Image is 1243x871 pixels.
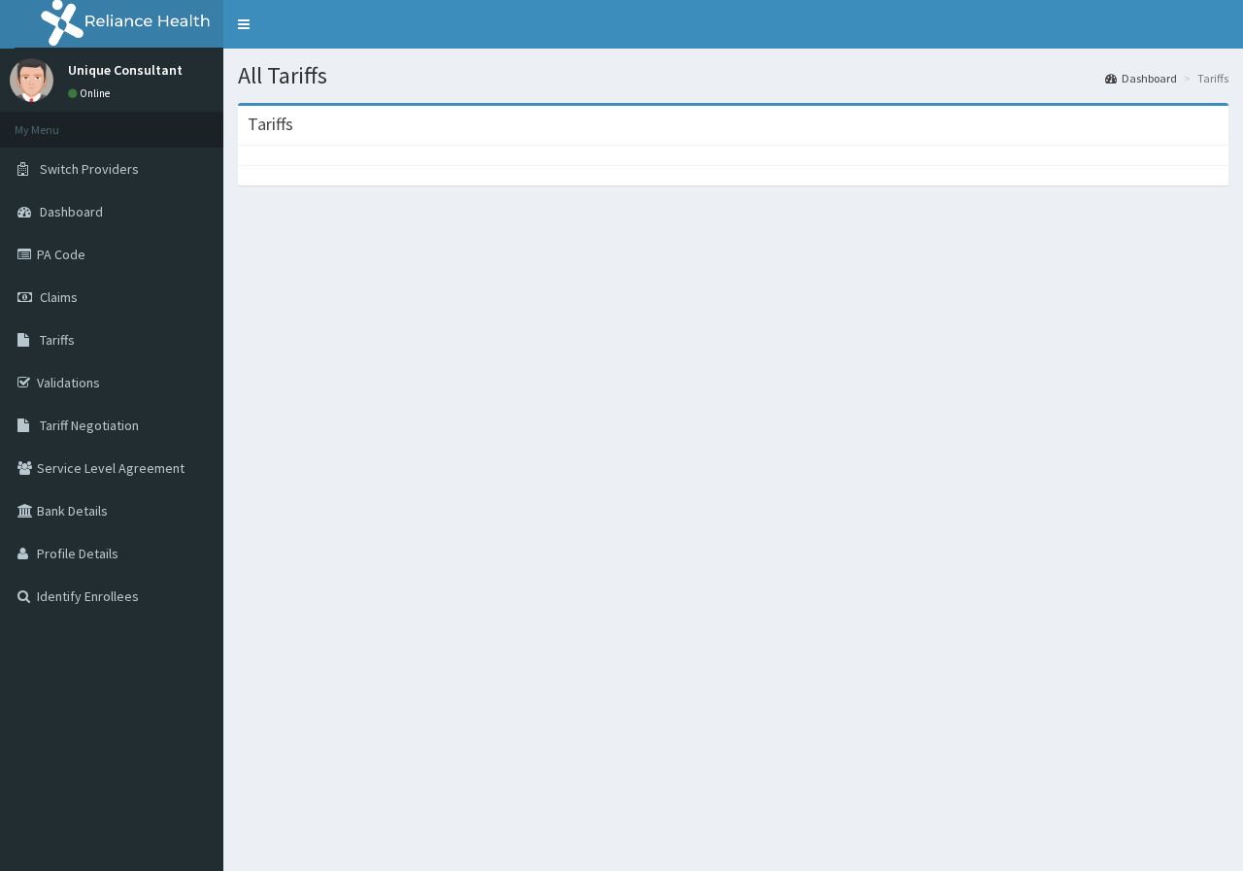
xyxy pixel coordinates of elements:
img: User Image [10,58,53,102]
span: Tariffs [40,331,75,349]
h3: Tariffs [248,116,293,133]
span: Claims [40,288,78,306]
p: Unique Consultant [68,63,183,77]
a: Dashboard [1105,70,1177,86]
span: Dashboard [40,203,103,220]
h1: All Tariffs [238,63,1228,88]
span: Tariff Negotiation [40,417,139,434]
span: Switch Providers [40,160,139,178]
li: Tariffs [1179,70,1228,86]
a: Online [68,86,115,100]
